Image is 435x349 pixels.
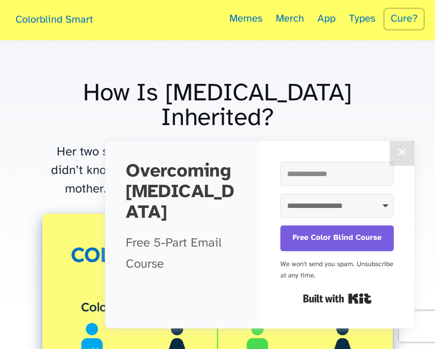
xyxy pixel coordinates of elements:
[390,141,414,166] button: Close
[280,259,394,282] div: We won't send you spam. Unsubscribe at any time.
[126,233,239,275] p: Free 5-Part Email Course
[280,225,394,251] button: Free Color Blind Course
[383,8,425,30] a: Cure?
[280,162,394,186] input: Email Address
[126,162,239,223] h2: Overcoming [MEDICAL_DATA]
[42,81,393,131] h1: How Is [MEDICAL_DATA] Inherited?
[303,289,372,308] a: Built with Kit
[10,4,98,38] a: Colorblind Smart
[42,143,393,199] p: Her two sons’ [MEDICAL_DATA] . She didn’t know anyone else in her family that had it. She was my ...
